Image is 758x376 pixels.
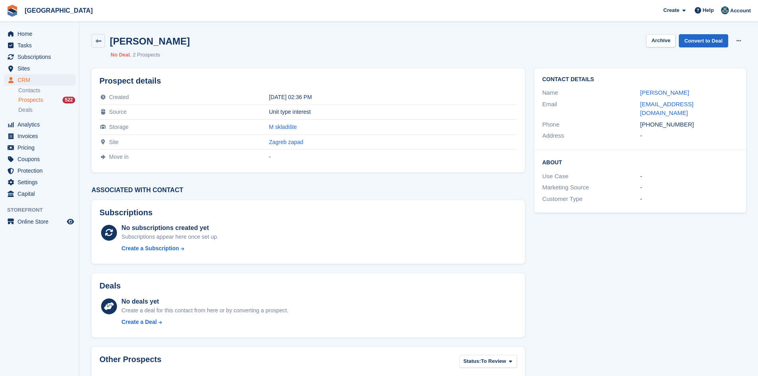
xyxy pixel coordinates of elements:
a: Convert to Deal [679,34,728,47]
span: Home [18,28,65,39]
div: [DATE] 02:36 PM [269,94,517,100]
div: - [269,154,517,160]
h2: Contact Details [542,76,738,83]
span: Online Store [18,216,65,227]
span: Settings [18,177,65,188]
a: menu [4,188,75,199]
a: menu [4,40,75,51]
a: [EMAIL_ADDRESS][DOMAIN_NAME] [640,101,694,117]
li: No Deal [111,51,130,59]
span: Move in [109,154,129,160]
a: menu [4,142,75,153]
h2: About [542,158,738,166]
span: CRM [18,74,65,86]
a: Preview store [66,217,75,226]
span: Tasks [18,40,65,51]
div: Phone [542,120,640,129]
span: To Review [481,357,506,365]
div: 522 [62,97,75,103]
a: Create a Subscription [121,244,218,253]
div: Unit type interest [269,109,517,115]
span: Subscriptions [18,51,65,62]
span: Capital [18,188,65,199]
div: [PHONE_NUMBER] [640,120,738,129]
a: Contacts [18,87,75,94]
a: [PERSON_NAME] [640,89,689,96]
h2: Other Prospects [99,355,162,370]
div: Marketing Source [542,183,640,192]
div: Use Case [542,172,640,181]
div: - [640,172,738,181]
h2: [PERSON_NAME] [110,36,190,47]
div: Create a Deal [121,318,157,326]
div: No subscriptions created yet [121,223,218,233]
a: M skladište [269,124,297,130]
li: 2 Prospects [130,51,160,59]
span: Deals [18,106,33,114]
a: menu [4,63,75,74]
button: Archive [646,34,676,47]
div: Name [542,88,640,97]
div: Subscriptions appear here once set up. [121,233,218,241]
span: Account [730,7,751,15]
span: Pricing [18,142,65,153]
a: [GEOGRAPHIC_DATA] [21,4,96,17]
span: Sites [18,63,65,74]
a: Prospects 522 [18,96,75,104]
span: Invoices [18,131,65,142]
span: Storefront [7,206,79,214]
h2: Subscriptions [99,208,517,217]
span: Analytics [18,119,65,130]
span: Help [703,6,714,14]
a: menu [4,74,75,86]
div: - [640,131,738,140]
span: Protection [18,165,65,176]
div: Create a deal for this contact from here or by converting a prospect. [121,306,288,315]
span: Create [663,6,679,14]
span: Coupons [18,154,65,165]
a: menu [4,177,75,188]
a: menu [4,51,75,62]
button: Status: To Review [459,355,517,368]
div: Customer Type [542,195,640,204]
a: menu [4,28,75,39]
div: - [640,183,738,192]
a: menu [4,216,75,227]
div: Email [542,100,640,118]
a: Deals [18,106,75,114]
h3: Associated with contact [92,187,525,194]
span: Status: [464,357,481,365]
img: stora-icon-8386f47178a22dfd0bd8f6a31ec36ba5ce8667c1dd55bd0f319d3a0aa187defe.svg [6,5,18,17]
span: Site [109,139,119,145]
a: menu [4,131,75,142]
img: Željko Gobac [721,6,729,14]
h2: Deals [99,281,121,290]
a: menu [4,165,75,176]
div: No deals yet [121,297,288,306]
div: - [640,195,738,204]
span: Storage [109,124,129,130]
span: Created [109,94,129,100]
div: Create a Subscription [121,244,179,253]
a: Create a Deal [121,318,288,326]
span: Prospects [18,96,43,104]
a: menu [4,119,75,130]
a: Zagreb zapad [269,139,303,145]
h2: Prospect details [99,76,517,86]
span: Source [109,109,127,115]
div: Address [542,131,640,140]
a: menu [4,154,75,165]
